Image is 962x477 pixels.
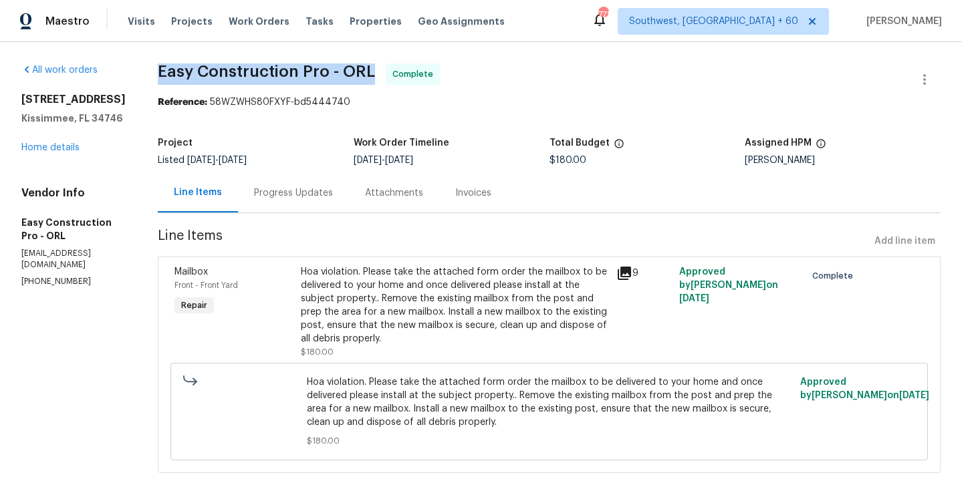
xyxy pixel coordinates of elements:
span: The total cost of line items that have been proposed by Opendoor. This sum includes line items th... [614,138,624,156]
span: Projects [171,15,213,28]
span: [DATE] [187,156,215,165]
p: [PHONE_NUMBER] [21,276,126,287]
div: Progress Updates [254,186,333,200]
span: Approved by [PERSON_NAME] on [679,267,778,303]
span: $180.00 [550,156,586,165]
span: Properties [350,15,402,28]
span: [DATE] [899,391,929,400]
h5: Project [158,138,193,148]
span: Listed [158,156,247,165]
div: Line Items [174,186,222,199]
span: Easy Construction Pro - ORL [158,63,375,79]
span: [DATE] [679,294,709,303]
span: Approved by [PERSON_NAME] on [800,377,929,400]
span: Southwest, [GEOGRAPHIC_DATA] + 60 [629,15,798,28]
h2: [STREET_ADDRESS] [21,93,126,106]
span: - [187,156,247,165]
span: Maestro [45,15,90,28]
div: 771 [598,8,608,21]
span: Work Orders [229,15,289,28]
span: Mailbox [174,267,208,277]
span: The hpm assigned to this work order. [816,138,826,156]
span: [PERSON_NAME] [861,15,942,28]
div: 58WZWHS80FXYF-bd5444740 [158,96,941,109]
span: Hoa violation. Please take the attached form order the mailbox to be delivered to your home and o... [307,375,792,429]
span: Line Items [158,229,869,254]
h5: Kissimmee, FL 34746 [21,112,126,125]
span: Visits [128,15,155,28]
div: [PERSON_NAME] [745,156,941,165]
span: Front - Front Yard [174,281,238,289]
h5: Assigned HPM [745,138,812,148]
span: Tasks [306,17,334,26]
span: Repair [176,299,213,312]
h5: Total Budget [550,138,610,148]
div: Invoices [455,186,491,200]
span: - [354,156,413,165]
h5: Easy Construction Pro - ORL [21,216,126,243]
span: $180.00 [307,434,792,448]
a: All work orders [21,65,98,75]
span: Complete [392,67,439,81]
div: Attachments [365,186,423,200]
div: Hoa violation. Please take the attached form order the mailbox to be delivered to your home and o... [301,265,608,345]
span: [DATE] [354,156,382,165]
h5: Work Order Timeline [354,138,449,148]
span: [DATE] [385,156,413,165]
div: 9 [616,265,671,281]
span: Complete [812,269,858,283]
span: $180.00 [301,348,334,356]
p: [EMAIL_ADDRESS][DOMAIN_NAME] [21,248,126,271]
span: [DATE] [219,156,247,165]
span: Geo Assignments [418,15,505,28]
a: Home details [21,143,80,152]
b: Reference: [158,98,207,107]
h4: Vendor Info [21,186,126,200]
